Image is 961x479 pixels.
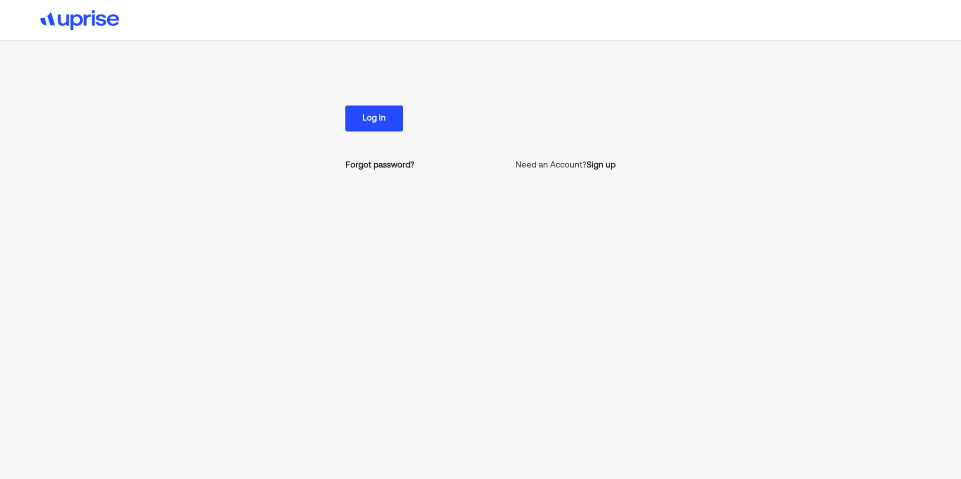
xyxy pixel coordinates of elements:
p: Need an Account? [516,159,616,171]
button: Log in [345,105,403,131]
a: Forgot password? [345,159,414,171]
a: Sign up [587,159,616,171]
